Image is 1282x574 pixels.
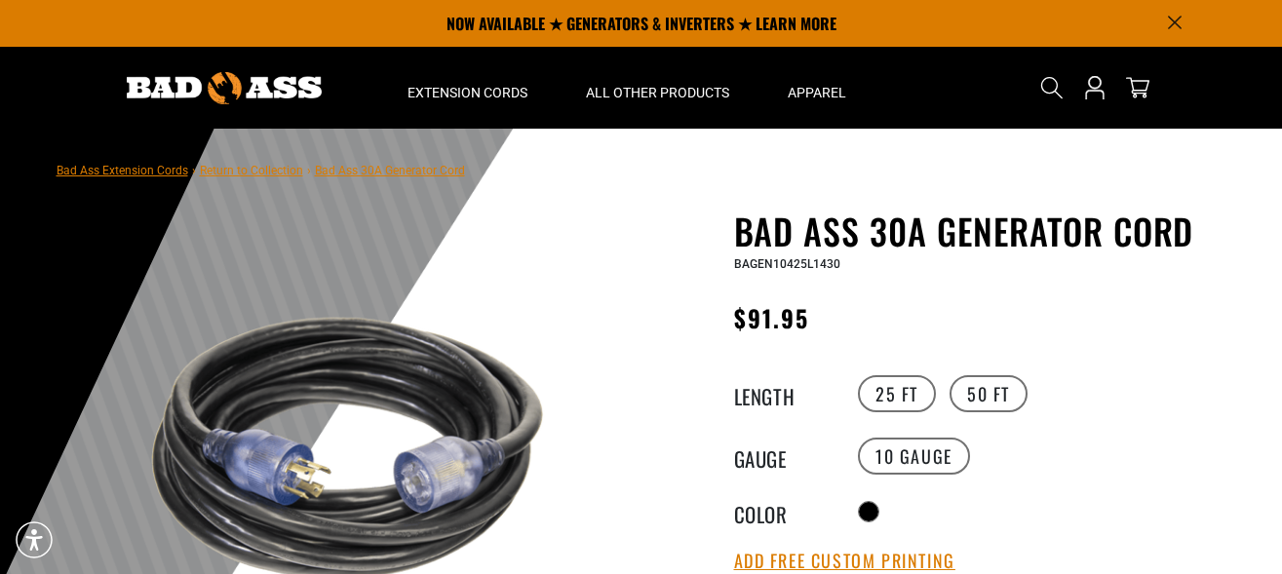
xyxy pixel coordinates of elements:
legend: Color [734,499,832,524]
summary: Search [1036,72,1068,103]
span: Bad Ass 30A Generator Cord [315,164,465,177]
a: Bad Ass Extension Cords [57,164,188,177]
legend: Gauge [734,443,832,469]
span: Apparel [788,84,846,101]
span: › [192,164,196,177]
h1: Bad Ass 30A Generator Cord [734,210,1212,251]
span: $91.95 [734,300,809,335]
span: Extension Cords [408,84,527,101]
label: 10 GAUGE [858,438,970,475]
img: Bad Ass Extension Cords [127,72,322,104]
summary: All Other Products [557,47,758,129]
label: 25 FT [858,375,936,412]
button: Add Free Custom Printing [734,551,955,572]
nav: breadcrumbs [57,158,465,181]
span: All Other Products [586,84,729,101]
label: 50 FT [950,375,1028,412]
span: › [307,164,311,177]
legend: Length [734,381,832,406]
a: Return to Collection [200,164,303,177]
summary: Extension Cords [378,47,557,129]
summary: Apparel [758,47,875,129]
span: BAGEN10425L1430 [734,257,840,271]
